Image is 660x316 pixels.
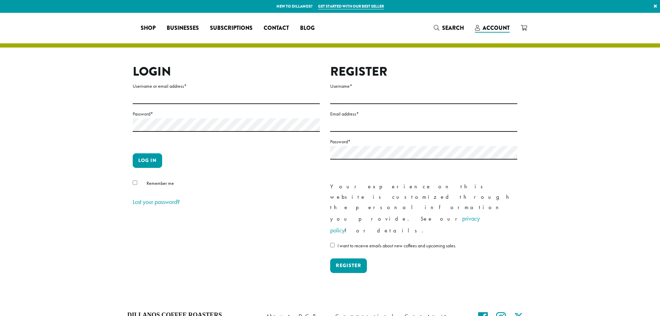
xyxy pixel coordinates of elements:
[428,22,469,34] a: Search
[133,64,320,79] h2: Login
[337,242,456,249] span: I want to receive emails about new coffees and upcoming sales.
[330,137,517,146] label: Password
[442,24,464,32] span: Search
[133,198,180,206] a: Lost your password?
[330,64,517,79] h2: Register
[330,243,335,247] input: I want to receive emails about new coffees and upcoming sales.
[133,110,320,118] label: Password
[330,258,367,273] button: Register
[167,24,199,33] span: Businesses
[264,24,289,33] span: Contact
[300,24,315,33] span: Blog
[210,24,253,33] span: Subscriptions
[330,82,517,91] label: Username
[135,23,161,34] a: Shop
[147,180,174,186] span: Remember me
[318,3,384,9] a: Get started with our best seller
[141,24,156,33] span: Shop
[330,181,517,236] p: Your experience on this website is customized through the personal information you provide. See o...
[483,24,510,32] span: Account
[330,214,480,234] a: privacy policy
[133,82,320,91] label: Username or email address
[133,153,162,168] button: Log in
[330,110,517,118] label: Email address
